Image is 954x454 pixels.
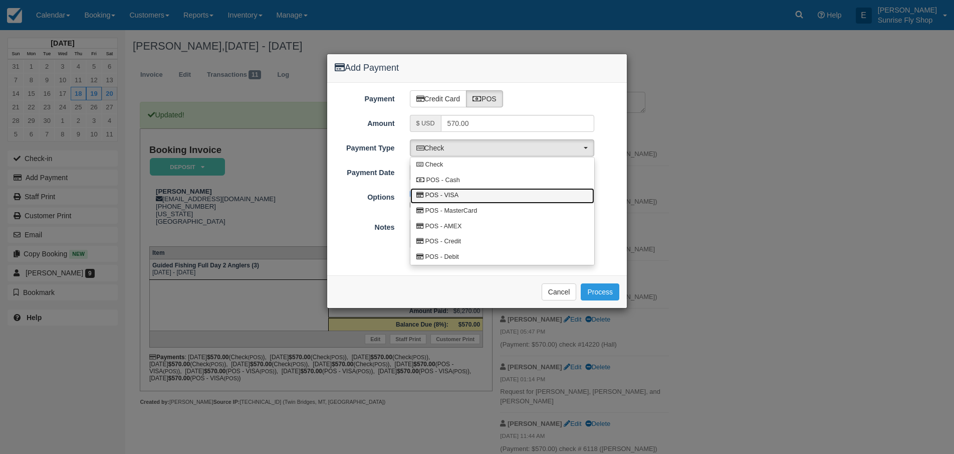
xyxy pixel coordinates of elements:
span: POS - Credit [425,237,461,246]
label: Options [327,189,402,203]
span: POS - AMEX [425,222,462,231]
input: Valid amount required. [441,115,595,132]
button: Cancel [542,283,577,300]
span: POS - Cash [426,176,460,185]
span: POS - MasterCard [425,207,478,216]
span: Check [425,161,443,170]
span: POS - VISA [425,191,459,200]
label: Payment Date [327,164,402,178]
label: Credit Card [410,90,467,107]
label: Payment Type [327,139,402,154]
label: Notes [327,219,402,233]
span: Check [416,143,582,153]
label: Amount [327,115,402,129]
button: Process [581,283,619,300]
label: POS [466,90,503,107]
button: Check [410,139,595,157]
label: Payment [327,90,402,104]
span: POS - Debit [425,253,459,262]
h4: Add Payment [335,62,619,75]
small: $ USD [416,120,435,127]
